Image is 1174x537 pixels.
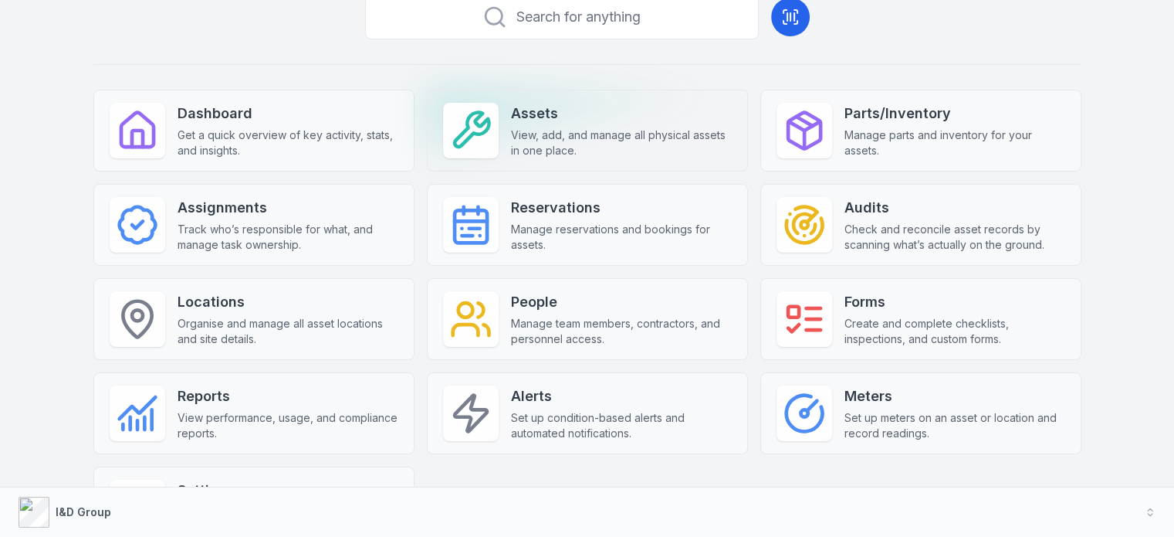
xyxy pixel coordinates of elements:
a: PeopleManage team members, contractors, and personnel access. [427,278,748,360]
a: ReservationsManage reservations and bookings for assets. [427,184,748,266]
strong: Locations [178,291,398,313]
span: View, add, and manage all physical assets in one place. [511,127,732,158]
strong: I&D Group [56,505,111,518]
strong: Meters [844,386,1065,407]
span: Track who’s responsible for what, and manage task ownership. [178,222,398,253]
span: Manage reservations and bookings for assets. [511,222,732,253]
strong: Dashboard [178,103,398,124]
a: FormsCreate and complete checklists, inspections, and custom forms. [760,278,1081,360]
a: DashboardGet a quick overview of key activity, stats, and insights. [93,90,414,172]
span: Check and reconcile asset records by scanning what’s actually on the ground. [844,222,1065,253]
a: AssignmentsTrack who’s responsible for what, and manage task ownership. [93,184,414,266]
span: View performance, usage, and compliance reports. [178,410,398,441]
strong: Alerts [511,386,732,407]
strong: Reports [178,386,398,407]
span: Set up meters on an asset or location and record readings. [844,410,1065,441]
a: Parts/InventoryManage parts and inventory for your assets. [760,90,1081,172]
a: ReportsView performance, usage, and compliance reports. [93,372,414,454]
span: Manage team members, contractors, and personnel access. [511,316,732,347]
span: Search for anything [516,6,641,28]
strong: Assets [511,103,732,124]
strong: Audits [844,197,1065,219]
strong: Forms [844,291,1065,313]
a: LocationsOrganise and manage all asset locations and site details. [93,278,414,360]
strong: Settings [178,480,398,501]
a: MetersSet up meters on an asset or location and record readings. [760,372,1081,454]
strong: Parts/Inventory [844,103,1065,124]
span: Get a quick overview of key activity, stats, and insights. [178,127,398,158]
a: AlertsSet up condition-based alerts and automated notifications. [427,372,748,454]
a: AssetsView, add, and manage all physical assets in one place. [427,90,748,172]
span: Manage parts and inventory for your assets. [844,127,1065,158]
span: Set up condition-based alerts and automated notifications. [511,410,732,441]
strong: People [511,291,732,313]
span: Create and complete checklists, inspections, and custom forms. [844,316,1065,347]
a: AuditsCheck and reconcile asset records by scanning what’s actually on the ground. [760,184,1081,266]
span: Organise and manage all asset locations and site details. [178,316,398,347]
strong: Assignments [178,197,398,219]
strong: Reservations [511,197,732,219]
